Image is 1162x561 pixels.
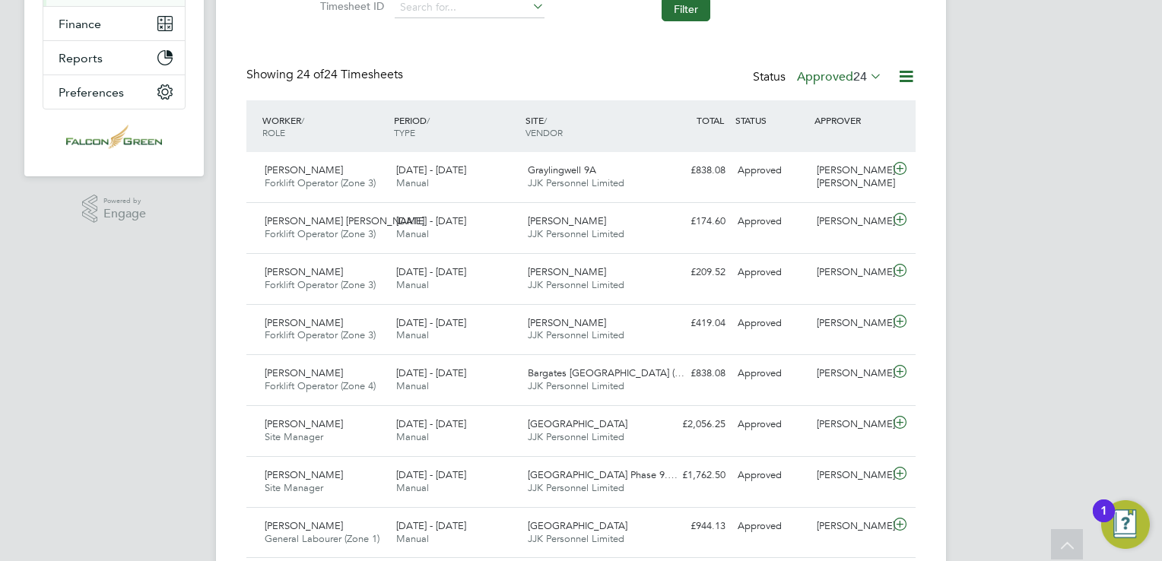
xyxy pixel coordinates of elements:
[652,311,732,336] div: £419.04
[103,195,146,208] span: Powered by
[59,17,101,31] span: Finance
[528,468,678,481] span: [GEOGRAPHIC_DATA] Phase 9.…
[811,463,890,488] div: [PERSON_NAME]
[66,125,162,149] img: falcongreen-logo-retina.png
[528,278,624,291] span: JJK Personnel Limited
[528,417,627,430] span: [GEOGRAPHIC_DATA]
[811,311,890,336] div: [PERSON_NAME]
[297,67,403,82] span: 24 Timesheets
[396,316,466,329] span: [DATE] - [DATE]
[528,366,684,379] span: Bargates [GEOGRAPHIC_DATA] (…
[396,519,466,532] span: [DATE] - [DATE]
[528,481,624,494] span: JJK Personnel Limited
[396,163,466,176] span: [DATE] - [DATE]
[265,532,379,545] span: General Labourer (Zone 1)
[652,463,732,488] div: £1,762.50
[301,114,304,126] span: /
[265,366,343,379] span: [PERSON_NAME]
[43,7,185,40] button: Finance
[265,519,343,532] span: [PERSON_NAME]
[652,158,732,183] div: £838.08
[396,214,466,227] span: [DATE] - [DATE]
[732,463,811,488] div: Approved
[259,106,390,146] div: WORKER
[732,361,811,386] div: Approved
[732,260,811,285] div: Approved
[297,67,324,82] span: 24 of
[732,514,811,539] div: Approved
[394,126,415,138] span: TYPE
[265,379,376,392] span: Forklift Operator (Zone 4)
[797,69,882,84] label: Approved
[265,417,343,430] span: [PERSON_NAME]
[528,519,627,532] span: [GEOGRAPHIC_DATA]
[652,209,732,234] div: £174.60
[396,366,466,379] span: [DATE] - [DATE]
[522,106,653,146] div: SITE
[811,209,890,234] div: [PERSON_NAME]
[652,514,732,539] div: £944.13
[265,214,424,227] span: [PERSON_NAME] [PERSON_NAME]
[528,316,606,329] span: [PERSON_NAME]
[811,361,890,386] div: [PERSON_NAME]
[396,328,429,341] span: Manual
[528,214,606,227] span: [PERSON_NAME]
[396,468,466,481] span: [DATE] - [DATE]
[265,278,376,291] span: Forklift Operator (Zone 3)
[265,265,343,278] span: [PERSON_NAME]
[59,51,103,65] span: Reports
[396,481,429,494] span: Manual
[811,260,890,285] div: [PERSON_NAME]
[427,114,430,126] span: /
[396,278,429,291] span: Manual
[265,176,376,189] span: Forklift Operator (Zone 3)
[82,195,147,223] a: Powered byEngage
[396,430,429,443] span: Manual
[652,412,732,437] div: £2,056.25
[697,114,724,126] span: TOTAL
[732,311,811,336] div: Approved
[1100,511,1107,531] div: 1
[1101,500,1150,549] button: Open Resource Center, 1 new notification
[544,114,547,126] span: /
[732,412,811,437] div: Approved
[396,379,429,392] span: Manual
[265,468,343,481] span: [PERSON_NAME]
[528,328,624,341] span: JJK Personnel Limited
[811,514,890,539] div: [PERSON_NAME]
[853,69,867,84] span: 24
[262,126,285,138] span: ROLE
[103,208,146,220] span: Engage
[528,227,624,240] span: JJK Personnel Limited
[811,158,890,196] div: [PERSON_NAME] [PERSON_NAME]
[525,126,563,138] span: VENDOR
[396,417,466,430] span: [DATE] - [DATE]
[396,532,429,545] span: Manual
[265,430,323,443] span: Site Manager
[732,158,811,183] div: Approved
[528,532,624,545] span: JJK Personnel Limited
[811,106,890,134] div: APPROVER
[246,67,406,83] div: Showing
[265,163,343,176] span: [PERSON_NAME]
[265,481,323,494] span: Site Manager
[753,67,885,88] div: Status
[43,125,186,149] a: Go to home page
[265,328,376,341] span: Forklift Operator (Zone 3)
[396,265,466,278] span: [DATE] - [DATE]
[59,85,124,100] span: Preferences
[528,430,624,443] span: JJK Personnel Limited
[265,316,343,329] span: [PERSON_NAME]
[528,265,606,278] span: [PERSON_NAME]
[652,361,732,386] div: £838.08
[528,176,624,189] span: JJK Personnel Limited
[732,106,811,134] div: STATUS
[732,209,811,234] div: Approved
[265,227,376,240] span: Forklift Operator (Zone 3)
[811,412,890,437] div: [PERSON_NAME]
[528,163,596,176] span: Graylingwell 9A
[390,106,522,146] div: PERIOD
[43,75,185,109] button: Preferences
[396,227,429,240] span: Manual
[396,176,429,189] span: Manual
